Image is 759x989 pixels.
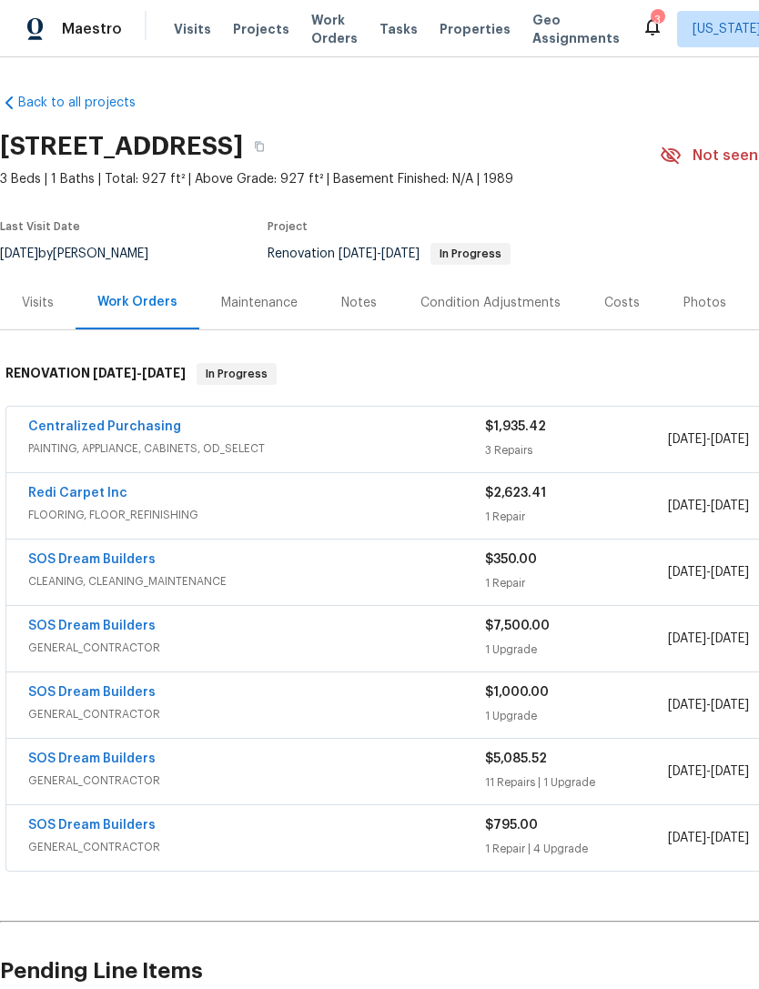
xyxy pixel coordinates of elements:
div: 1 Repair | 4 Upgrade [485,840,668,858]
h6: RENOVATION [5,363,186,385]
span: Projects [233,20,289,38]
div: Maintenance [221,294,298,312]
div: 1 Repair [485,508,668,526]
span: [DATE] [668,566,706,579]
span: [DATE] [711,765,749,778]
span: GENERAL_CONTRACTOR [28,639,485,657]
span: $5,085.52 [485,752,547,765]
span: $7,500.00 [485,620,550,632]
span: [DATE] [668,765,706,778]
div: 1 Repair [485,574,668,592]
div: Work Orders [97,293,177,311]
div: Notes [341,294,377,312]
span: [DATE] [668,699,706,711]
div: 3 Repairs [485,441,668,459]
span: GENERAL_CONTRACTOR [28,838,485,856]
div: Costs [604,294,640,312]
span: In Progress [198,365,275,383]
span: Geo Assignments [532,11,620,47]
span: - [93,367,186,379]
span: Properties [440,20,511,38]
span: - [668,630,749,648]
span: CLEANING, CLEANING_MAINTENANCE [28,572,485,590]
span: Tasks [379,23,418,35]
span: - [339,247,420,260]
span: [DATE] [711,832,749,844]
span: [DATE] [711,566,749,579]
div: Photos [683,294,726,312]
span: - [668,829,749,847]
div: Condition Adjustments [420,294,561,312]
a: SOS Dream Builders [28,819,156,832]
span: Project [268,221,308,232]
span: [DATE] [668,433,706,446]
div: Visits [22,294,54,312]
span: - [668,497,749,515]
span: [DATE] [339,247,377,260]
span: $795.00 [485,819,538,832]
span: [DATE] [711,433,749,446]
a: SOS Dream Builders [28,686,156,699]
div: 1 Upgrade [485,707,668,725]
span: [DATE] [668,500,706,512]
div: 11 Repairs | 1 Upgrade [485,773,668,792]
a: SOS Dream Builders [28,553,156,566]
a: SOS Dream Builders [28,752,156,765]
span: [DATE] [142,367,186,379]
span: GENERAL_CONTRACTOR [28,705,485,723]
button: Copy Address [243,130,276,163]
a: Centralized Purchasing [28,420,181,433]
span: Maestro [62,20,122,38]
span: FLOORING, FLOOR_REFINISHING [28,506,485,524]
span: - [668,696,749,714]
span: - [668,563,749,581]
span: - [668,762,749,781]
span: [DATE] [711,632,749,645]
span: [DATE] [711,699,749,711]
span: In Progress [432,248,509,259]
span: GENERAL_CONTRACTOR [28,772,485,790]
span: $2,623.41 [485,487,546,500]
span: $350.00 [485,553,537,566]
span: $1,000.00 [485,686,549,699]
span: - [668,430,749,449]
span: Renovation [268,247,511,260]
div: 3 [651,11,663,29]
span: Visits [174,20,211,38]
span: [DATE] [93,367,137,379]
span: [DATE] [668,832,706,844]
span: [DATE] [711,500,749,512]
span: $1,935.42 [485,420,546,433]
span: [DATE] [668,632,706,645]
div: 1 Upgrade [485,641,668,659]
a: Redi Carpet Inc [28,487,127,500]
span: Work Orders [311,11,358,47]
a: SOS Dream Builders [28,620,156,632]
span: [DATE] [381,247,420,260]
span: PAINTING, APPLIANCE, CABINETS, OD_SELECT [28,439,485,458]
